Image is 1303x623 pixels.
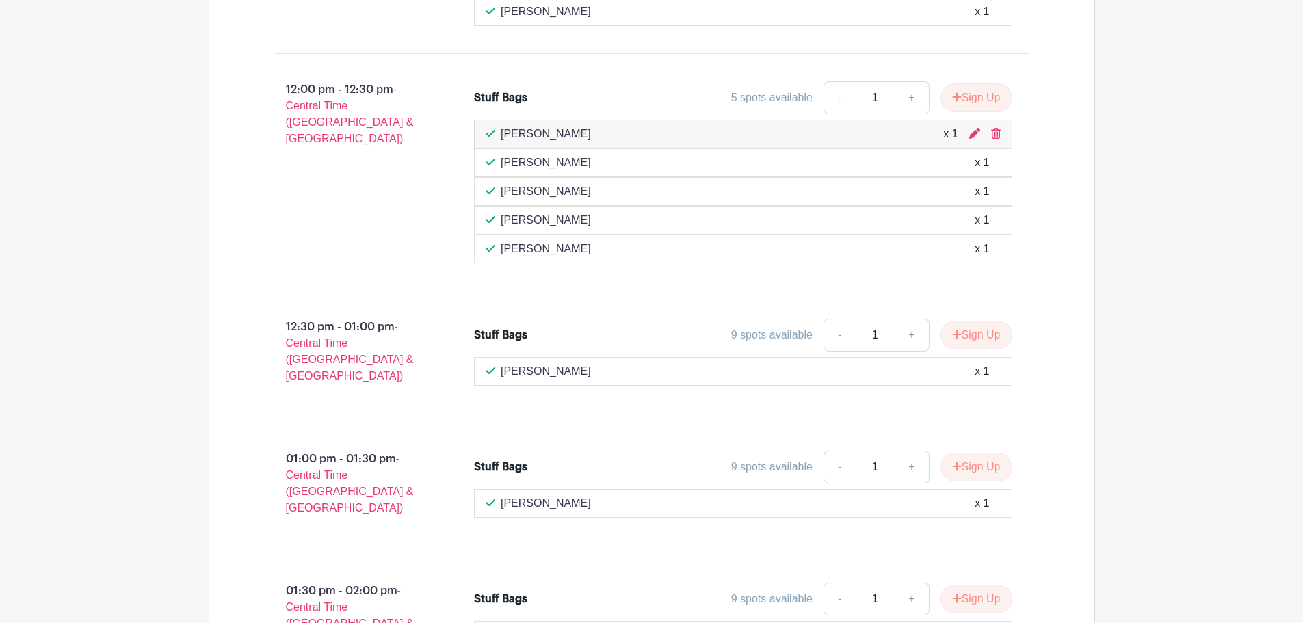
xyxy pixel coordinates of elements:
[253,76,453,153] p: 12:00 pm - 12:30 pm
[731,90,813,106] div: 5 spots available
[975,495,989,512] div: x 1
[895,583,929,615] a: +
[474,90,527,106] div: Stuff Bags
[501,241,591,257] p: [PERSON_NAME]
[501,3,591,20] p: [PERSON_NAME]
[474,327,527,343] div: Stuff Bags
[501,126,591,142] p: [PERSON_NAME]
[895,319,929,352] a: +
[501,212,591,228] p: [PERSON_NAME]
[824,583,855,615] a: -
[286,83,414,144] span: - Central Time ([GEOGRAPHIC_DATA] & [GEOGRAPHIC_DATA])
[731,591,813,607] div: 9 spots available
[501,495,591,512] p: [PERSON_NAME]
[731,459,813,475] div: 9 spots available
[940,585,1012,613] button: Sign Up
[286,453,414,514] span: - Central Time ([GEOGRAPHIC_DATA] & [GEOGRAPHIC_DATA])
[824,451,855,483] a: -
[501,183,591,200] p: [PERSON_NAME]
[940,453,1012,481] button: Sign Up
[253,313,453,390] p: 12:30 pm - 01:00 pm
[501,363,591,380] p: [PERSON_NAME]
[975,363,989,380] div: x 1
[824,319,855,352] a: -
[286,321,414,382] span: - Central Time ([GEOGRAPHIC_DATA] & [GEOGRAPHIC_DATA])
[975,183,989,200] div: x 1
[975,155,989,171] div: x 1
[975,212,989,228] div: x 1
[940,321,1012,349] button: Sign Up
[895,81,929,114] a: +
[501,155,591,171] p: [PERSON_NAME]
[253,445,453,522] p: 01:00 pm - 01:30 pm
[824,81,855,114] a: -
[943,126,958,142] div: x 1
[975,241,989,257] div: x 1
[474,591,527,607] div: Stuff Bags
[474,459,527,475] div: Stuff Bags
[895,451,929,483] a: +
[975,3,989,20] div: x 1
[731,327,813,343] div: 9 spots available
[940,83,1012,112] button: Sign Up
